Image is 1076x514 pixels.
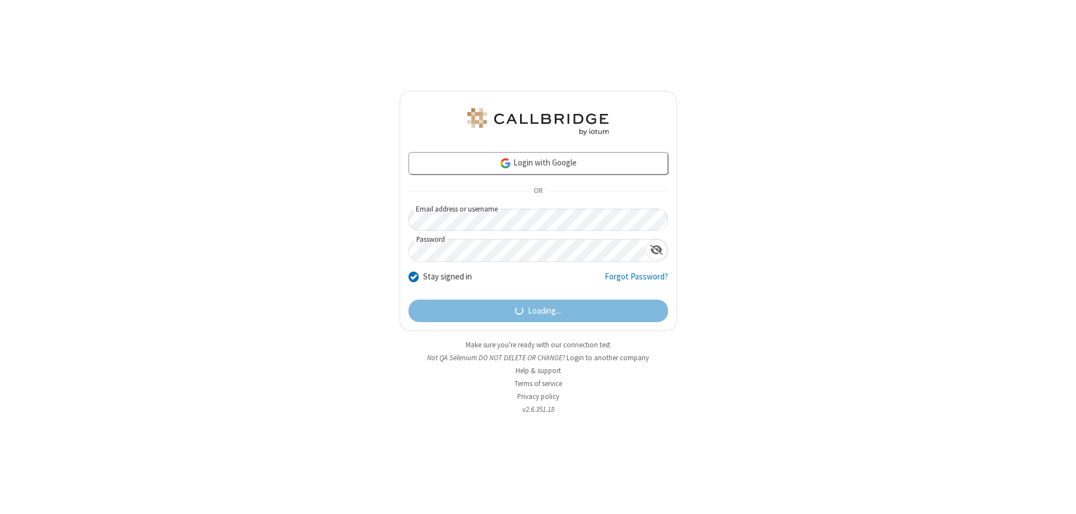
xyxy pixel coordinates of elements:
a: Help & support [516,366,561,375]
li: Not QA Selenium DO NOT DELETE OR CHANGE? [400,352,677,363]
button: Login to another company [567,352,649,363]
li: v2.6.351.18 [400,404,677,415]
img: google-icon.png [499,157,512,169]
a: Login with Google [409,152,668,175]
img: QA Selenium DO NOT DELETE OR CHANGE [465,108,611,135]
span: Loading... [528,305,561,318]
input: Email address or username [409,209,668,231]
span: OR [529,184,547,200]
button: Loading... [409,300,668,322]
a: Make sure you're ready with our connection test [466,340,610,350]
a: Terms of service [514,379,562,388]
iframe: Chat [1048,485,1068,506]
a: Privacy policy [517,392,559,401]
a: Forgot Password? [605,270,668,292]
div: Show password [646,240,667,260]
label: Stay signed in [423,270,472,283]
input: Password [409,240,646,261]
